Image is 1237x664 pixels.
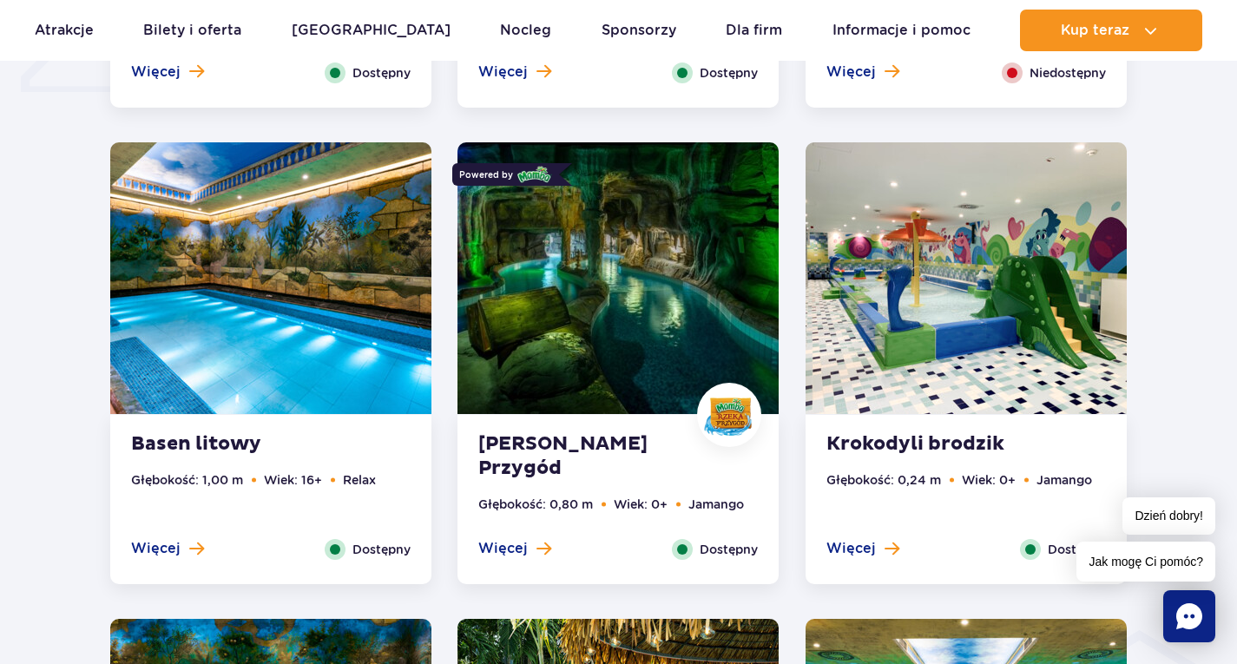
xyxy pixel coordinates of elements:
a: Nocleg [500,10,551,51]
li: Jamango [688,495,744,514]
li: Głębokość: 0,24 m [826,470,941,490]
a: Informacje i pomoc [832,10,971,51]
a: Dla firm [726,10,782,51]
img: Lithium Pool [110,142,431,414]
li: Wiek: 0+ [962,470,1016,490]
div: Powered by [452,163,559,186]
span: Kup teraz [1061,23,1129,38]
span: Jak mogę Ci pomóc? [1076,542,1215,582]
button: Więcej [826,539,899,558]
span: Więcej [826,539,876,558]
span: Więcej [131,62,181,82]
a: Bilety i oferta [143,10,241,51]
li: Głębokość: 0,80 m [478,495,593,514]
li: Wiek: 0+ [614,495,668,514]
span: Dostępny [700,540,758,559]
span: Więcej [826,62,876,82]
span: Dostępny [700,63,758,82]
div: Chat [1163,590,1215,642]
img: Mamba logo [517,165,552,184]
strong: [PERSON_NAME] Przygód [478,432,688,481]
li: Jamango [1036,470,1092,490]
span: Więcej [478,62,528,82]
span: Więcej [131,539,181,558]
span: Dzień dobry! [1122,497,1215,535]
img: Mamba Adventure river [457,142,779,414]
button: Więcej [131,539,204,558]
span: Dostępny [1048,540,1106,559]
button: Więcej [826,62,899,82]
strong: Basen litowy [131,432,341,457]
button: Kup teraz [1020,10,1202,51]
span: Dostępny [352,540,411,559]
button: Więcej [131,62,204,82]
li: Relax [343,470,376,490]
img: Baby pool Jay [806,142,1127,414]
span: Dostępny [352,63,411,82]
span: Więcej [478,539,528,558]
button: Więcej [478,62,551,82]
strong: Krokodyli brodzik [826,432,1036,457]
a: Atrakcje [35,10,94,51]
button: Więcej [478,539,551,558]
li: Głębokość: 1,00 m [131,470,243,490]
span: Niedostępny [1030,63,1106,82]
a: [GEOGRAPHIC_DATA] [292,10,451,51]
a: Sponsorzy [602,10,676,51]
li: Wiek: 16+ [264,470,322,490]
